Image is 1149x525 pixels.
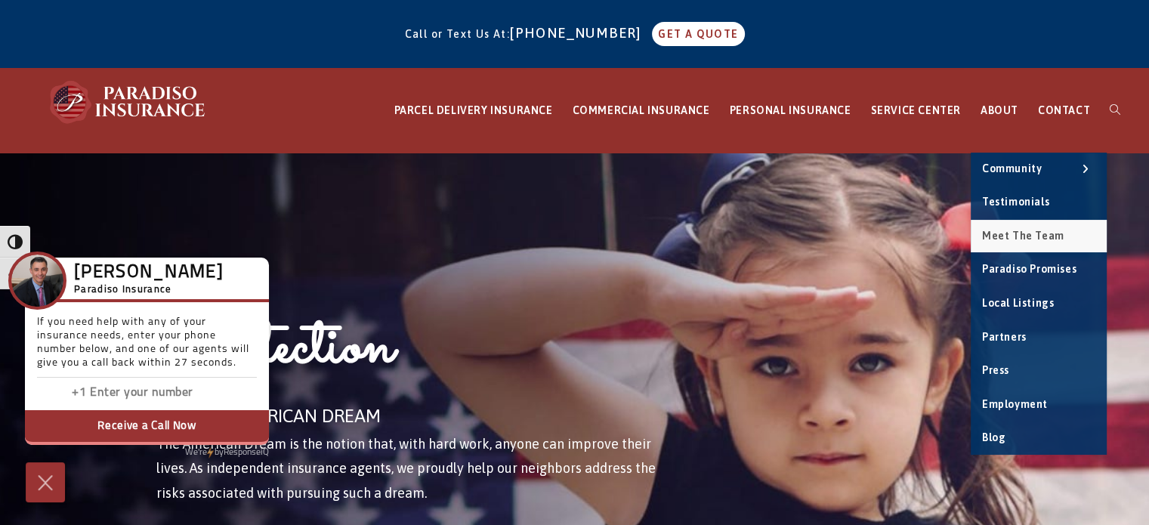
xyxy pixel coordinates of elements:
span: Partners [982,331,1027,343]
span: Call or Text Us At: [404,28,510,40]
span: Community [982,162,1042,174]
input: Enter country code [45,382,90,404]
h5: Paradiso Insurance [74,282,224,298]
a: Community [971,153,1107,186]
a: GET A QUOTE [652,22,744,46]
img: Powered by icon [207,446,214,459]
a: We'rePowered by iconbyResponseiQ [185,448,269,457]
span: The American Dream is the notion that, with hard work, anyone can improve their lives. As indepen... [156,436,656,501]
a: Partners [971,321,1107,354]
span: CONTACT [1038,104,1090,116]
span: Meet the Team [982,230,1064,242]
span: COMMERCIAL INSURANCE [573,104,710,116]
img: Paradiso Insurance [45,79,212,125]
span: Paradiso Promises [982,263,1076,275]
p: If you need help with any of your insurance needs, enter your phone number below, and one of our ... [37,316,257,378]
a: Testimonials [971,186,1107,219]
a: Employment [971,388,1107,422]
span: SERVICE CENTER [870,104,960,116]
h3: [PERSON_NAME] [74,267,224,280]
a: SERVICE CENTER [860,69,970,153]
a: PARCEL DELIVERY INSURANCE [385,69,563,153]
span: Blog [982,431,1005,443]
button: Receive a Call Now [25,410,269,445]
span: ABOUT [981,104,1018,116]
span: Testimonials [982,196,1049,208]
a: PERSONAL INSURANCE [720,69,861,153]
a: Meet the Team [971,220,1107,253]
span: Local Listings [982,297,1054,309]
span: We're by [185,448,224,457]
a: ABOUT [971,69,1028,153]
span: PARCEL DELIVERY INSURANCE [394,104,553,116]
a: COMMERCIAL INSURANCE [563,69,720,153]
span: PERSONAL INSURANCE [730,104,851,116]
a: Blog [971,422,1107,455]
a: Local Listings [971,287,1107,320]
a: CONTACT [1028,69,1100,153]
img: Company Icon [11,255,63,307]
a: [PHONE_NUMBER] [510,25,649,41]
span: Press [982,364,1009,376]
a: Paradiso Promises [971,253,1107,286]
span: Employment [982,398,1048,410]
img: Cross icon [34,471,57,495]
input: Enter phone number [90,382,241,404]
h1: Protection [156,304,664,400]
a: Press [971,354,1107,388]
